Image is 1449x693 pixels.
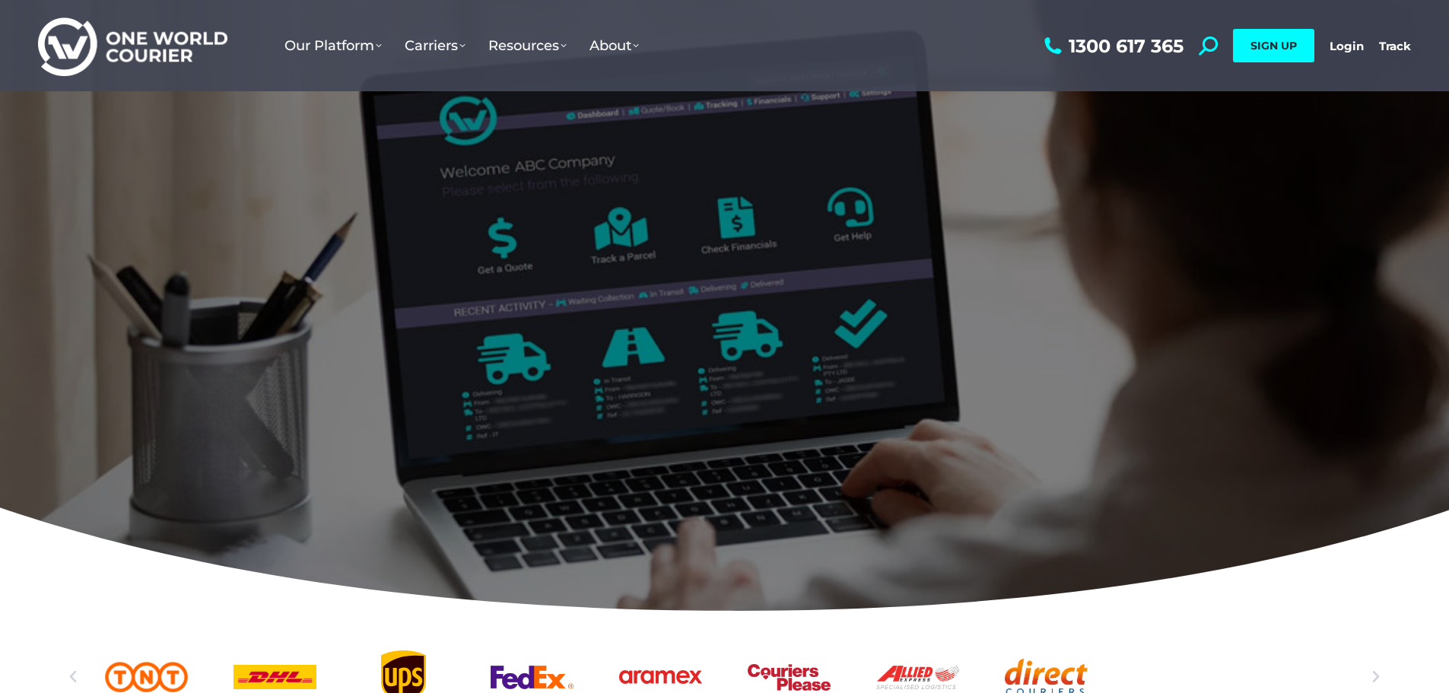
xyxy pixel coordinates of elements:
a: Our Platform [273,22,393,69]
span: Carriers [405,37,466,54]
a: Login [1330,39,1364,53]
span: Our Platform [284,37,382,54]
a: Carriers [393,22,477,69]
span: About [589,37,639,54]
a: 1300 617 365 [1041,37,1184,56]
span: Resources [488,37,567,54]
img: One World Courier [38,15,227,77]
span: SIGN UP [1250,39,1297,52]
a: Resources [477,22,578,69]
a: Track [1379,39,1411,53]
a: SIGN UP [1233,29,1314,62]
a: About [578,22,650,69]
